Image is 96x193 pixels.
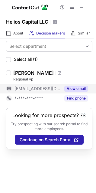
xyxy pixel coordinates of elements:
[12,4,48,11] img: ContactOut v5.3.10
[14,86,61,91] span: [EMAIL_ADDRESS][DOMAIN_NAME]
[78,31,90,36] span: Similar
[6,18,48,25] h1: Helios Capital LLC
[9,43,46,49] div: Select department
[13,77,92,82] div: Regional vp
[13,70,54,76] div: [PERSON_NAME]
[12,113,86,118] header: Looking for more prospects? 👀
[36,31,65,36] span: Decision makers
[64,95,88,101] button: Reveal Button
[15,135,84,145] button: Continue on Search Portal
[20,137,72,142] span: Continue on Search Portal
[13,31,23,36] span: About
[11,122,88,131] p: Try prospecting with our search portal to find more employees.
[14,57,38,62] span: Select all (1)
[64,86,88,92] button: Reveal Button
